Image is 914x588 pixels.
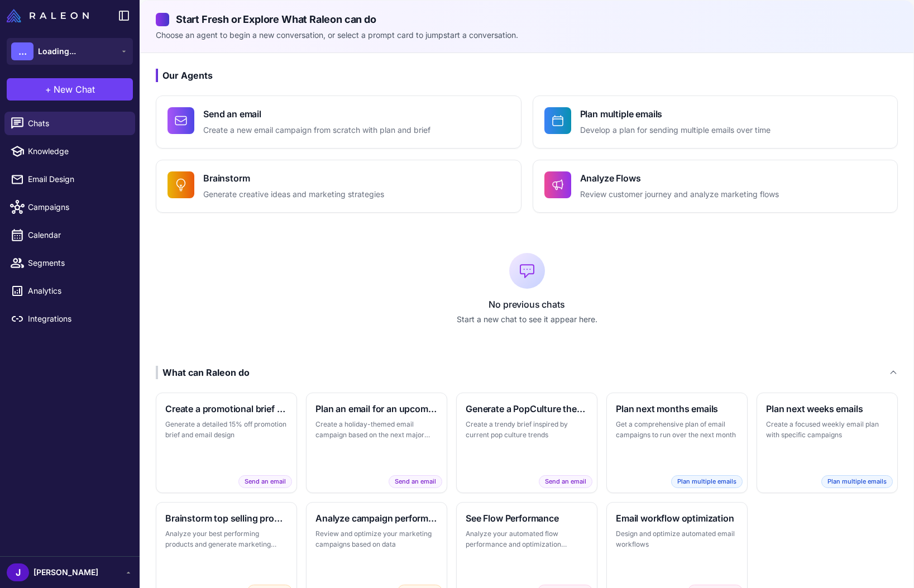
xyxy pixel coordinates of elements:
[28,173,126,185] span: Email Design
[389,475,442,488] span: Send an email
[539,475,592,488] span: Send an email
[466,528,588,550] p: Analyze your automated flow performance and optimization opportunities
[28,285,126,297] span: Analytics
[156,69,898,82] h3: Our Agents
[38,45,76,58] span: Loading...
[28,201,126,213] span: Campaigns
[11,42,34,60] div: ...
[165,419,288,441] p: Generate a detailed 15% off promotion brief and email design
[315,528,438,550] p: Review and optimize your marketing campaigns based on data
[28,117,126,130] span: Chats
[757,393,898,493] button: Plan next weeks emailsCreate a focused weekly email plan with specific campaignsPlan multiple emails
[533,95,898,149] button: Plan multiple emailsDevelop a plan for sending multiple emails over time
[28,257,126,269] span: Segments
[315,419,438,441] p: Create a holiday-themed email campaign based on the next major holiday
[456,393,597,493] button: Generate a PopCulture themed briefCreate a trendy brief inspired by current pop culture trendsSen...
[28,229,126,241] span: Calendar
[34,566,98,579] span: [PERSON_NAME]
[165,402,288,415] h3: Create a promotional brief and email
[28,145,126,157] span: Knowledge
[4,279,135,303] a: Analytics
[4,251,135,275] a: Segments
[156,95,521,149] button: Send an emailCreate a new email campaign from scratch with plan and brief
[466,511,588,525] h3: See Flow Performance
[580,124,771,137] p: Develop a plan for sending multiple emails over time
[7,9,93,22] a: Raleon Logo
[766,419,888,441] p: Create a focused weekly email plan with specific campaigns
[671,475,743,488] span: Plan multiple emails
[165,511,288,525] h3: Brainstorm top selling products
[203,188,384,201] p: Generate creative ideas and marketing strategies
[4,307,135,331] a: Integrations
[28,313,126,325] span: Integrations
[156,313,898,326] p: Start a new chat to see it appear here.
[616,419,738,441] p: Get a comprehensive plan of email campaigns to run over the next month
[766,402,888,415] h3: Plan next weeks emails
[54,83,95,96] span: New Chat
[203,107,430,121] h4: Send an email
[165,528,288,550] p: Analyze your best performing products and generate marketing ideas
[616,511,738,525] h3: Email workflow optimization
[4,223,135,247] a: Calendar
[606,393,748,493] button: Plan next months emailsGet a comprehensive plan of email campaigns to run over the next monthPlan...
[7,78,133,101] button: +New Chat
[156,29,898,41] p: Choose an agent to begin a new conversation, or select a prompt card to jumpstart a conversation.
[4,112,135,135] a: Chats
[616,402,738,415] h3: Plan next months emails
[7,563,29,581] div: J
[466,402,588,415] h3: Generate a PopCulture themed brief
[238,475,292,488] span: Send an email
[315,402,438,415] h3: Plan an email for an upcoming holiday
[4,140,135,163] a: Knowledge
[616,528,738,550] p: Design and optimize automated email workflows
[156,393,297,493] button: Create a promotional brief and emailGenerate a detailed 15% off promotion brief and email designS...
[315,511,438,525] h3: Analyze campaign performance
[156,12,898,27] h2: Start Fresh or Explore What Raleon can do
[203,124,430,137] p: Create a new email campaign from scratch with plan and brief
[156,366,250,379] div: What can Raleon do
[45,83,51,96] span: +
[306,393,447,493] button: Plan an email for an upcoming holidayCreate a holiday-themed email campaign based on the next maj...
[580,171,779,185] h4: Analyze Flows
[580,188,779,201] p: Review customer journey and analyze marketing flows
[7,9,89,22] img: Raleon Logo
[156,160,521,213] button: BrainstormGenerate creative ideas and marketing strategies
[7,38,133,65] button: ...Loading...
[156,298,898,311] p: No previous chats
[580,107,771,121] h4: Plan multiple emails
[4,168,135,191] a: Email Design
[466,419,588,441] p: Create a trendy brief inspired by current pop culture trends
[4,195,135,219] a: Campaigns
[203,171,384,185] h4: Brainstorm
[533,160,898,213] button: Analyze FlowsReview customer journey and analyze marketing flows
[821,475,893,488] span: Plan multiple emails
